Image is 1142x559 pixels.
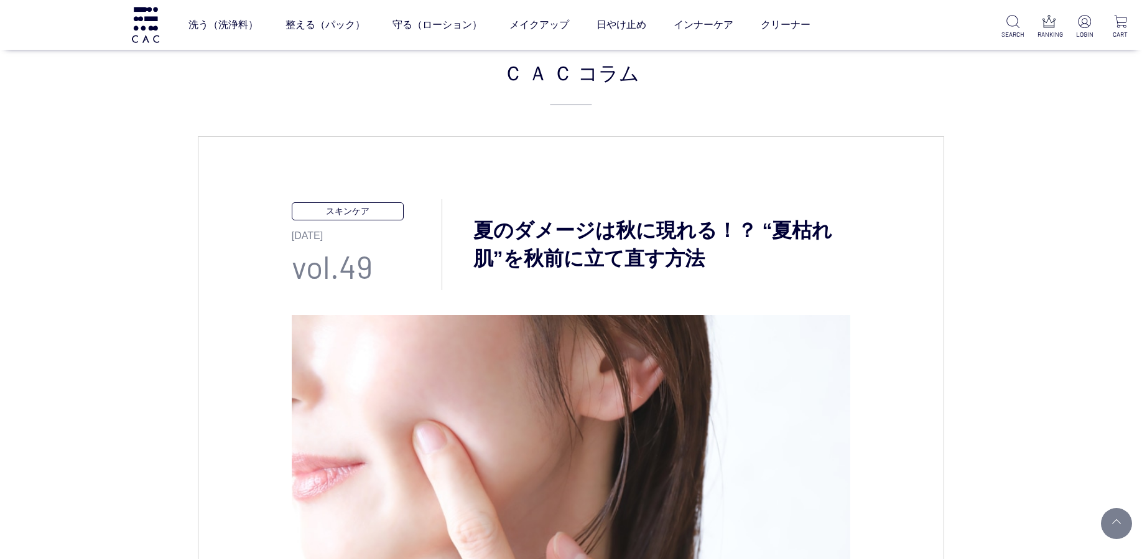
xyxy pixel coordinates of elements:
a: インナーケア [674,7,733,42]
a: LOGIN [1073,15,1096,39]
p: [DATE] [292,220,442,243]
a: SEARCH [1001,15,1024,39]
h3: 夏のダメージは秋に現れる！？ “夏枯れ肌”を秋前に立て直す方法 [442,217,850,273]
p: CART [1109,30,1132,39]
span: コラム [578,57,639,87]
p: RANKING [1038,30,1061,39]
a: 洗う（洗浄料） [188,7,258,42]
p: LOGIN [1073,30,1096,39]
a: CART [1109,15,1132,39]
h2: ＣＡＣ [198,57,944,105]
a: クリーナー [761,7,810,42]
p: vol.49 [292,243,442,290]
a: 整える（パック） [285,7,365,42]
a: 日やけ止め [597,7,646,42]
img: logo [130,7,161,42]
a: 守る（ローション） [392,7,482,42]
p: スキンケア [292,202,404,220]
a: メイクアップ [509,7,569,42]
a: RANKING [1038,15,1061,39]
p: SEARCH [1001,30,1024,39]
